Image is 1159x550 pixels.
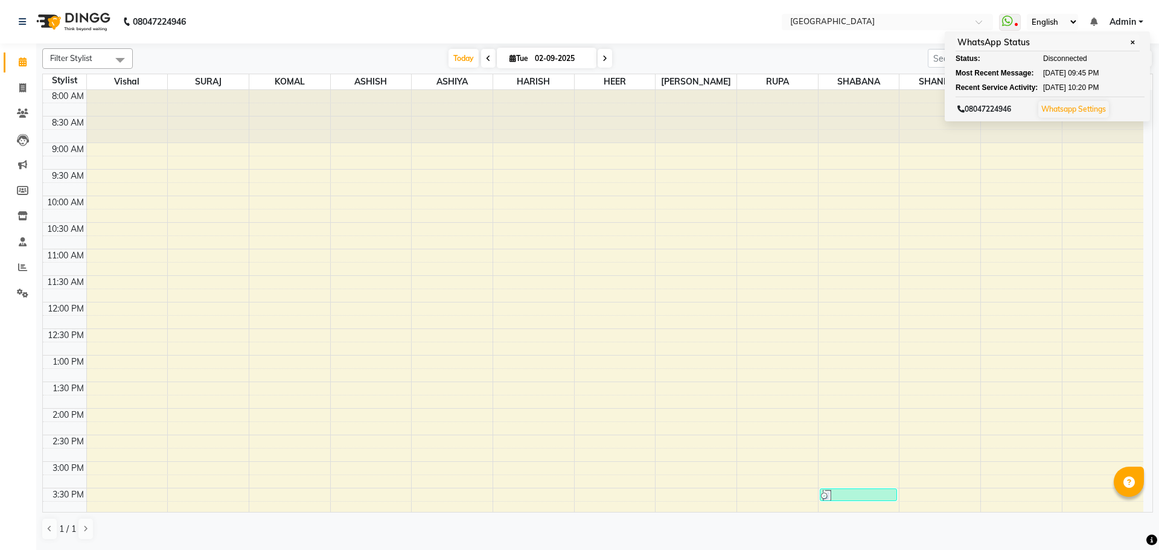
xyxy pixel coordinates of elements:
div: Status: [956,53,1022,64]
div: 10:00 AM [45,196,86,209]
div: 2:00 PM [50,409,86,421]
div: Stylist [43,74,86,87]
span: 1 / 1 [59,523,76,536]
span: ASHIYA [412,74,493,89]
div: WhatsApp Status [956,34,1140,51]
div: LEENA, TK01, 03:30 PM-03:45 PM, Pluck Away Those Sorrows - Eyebrows [820,489,896,500]
div: Recent Service Activity: [956,82,1022,93]
a: Whatsapp Settings [1041,104,1106,114]
span: Tue [506,54,531,63]
span: KOMAL [249,74,330,89]
span: 10:20 PM [1068,82,1099,93]
span: Filter Stylist [50,53,92,63]
div: 12:30 PM [45,329,86,342]
span: Vishal [87,74,168,89]
b: 08047224946 [133,5,186,39]
div: 1:30 PM [50,382,86,395]
span: 08047224946 [957,104,1011,114]
img: logo [31,5,113,39]
iframe: chat widget [1108,502,1147,538]
div: 2:30 PM [50,435,86,448]
div: 11:00 AM [45,249,86,262]
div: 10:30 AM [45,223,86,235]
span: Admin [1110,16,1136,28]
span: ✕ [1127,38,1138,47]
div: 9:00 AM [49,143,86,156]
span: SHABANA [819,74,899,89]
span: 09:45 PM [1068,68,1099,78]
div: 8:00 AM [49,90,86,103]
div: 8:30 AM [49,117,86,129]
span: [DATE] [1043,68,1066,78]
span: ASHISH [331,74,412,89]
div: Most Recent Message: [956,68,1022,78]
div: 11:30 AM [45,276,86,289]
span: Disconnected [1043,53,1087,64]
button: Whatsapp Settings [1038,101,1109,118]
div: 1:00 PM [50,356,86,368]
div: 12:00 PM [45,302,86,315]
div: 9:30 AM [49,170,86,182]
span: [DATE] [1043,82,1066,93]
div: 3:30 PM [50,488,86,501]
span: HEER [575,74,656,89]
span: SHANKAR [899,74,980,89]
span: HARISH [493,74,574,89]
span: RUPA [737,74,818,89]
span: SURAJ [168,74,249,89]
span: [PERSON_NAME] [656,74,736,89]
input: 2025-09-02 [531,50,592,68]
span: Today [449,49,479,68]
input: Search Appointment [928,49,1033,68]
div: 3:00 PM [50,462,86,475]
